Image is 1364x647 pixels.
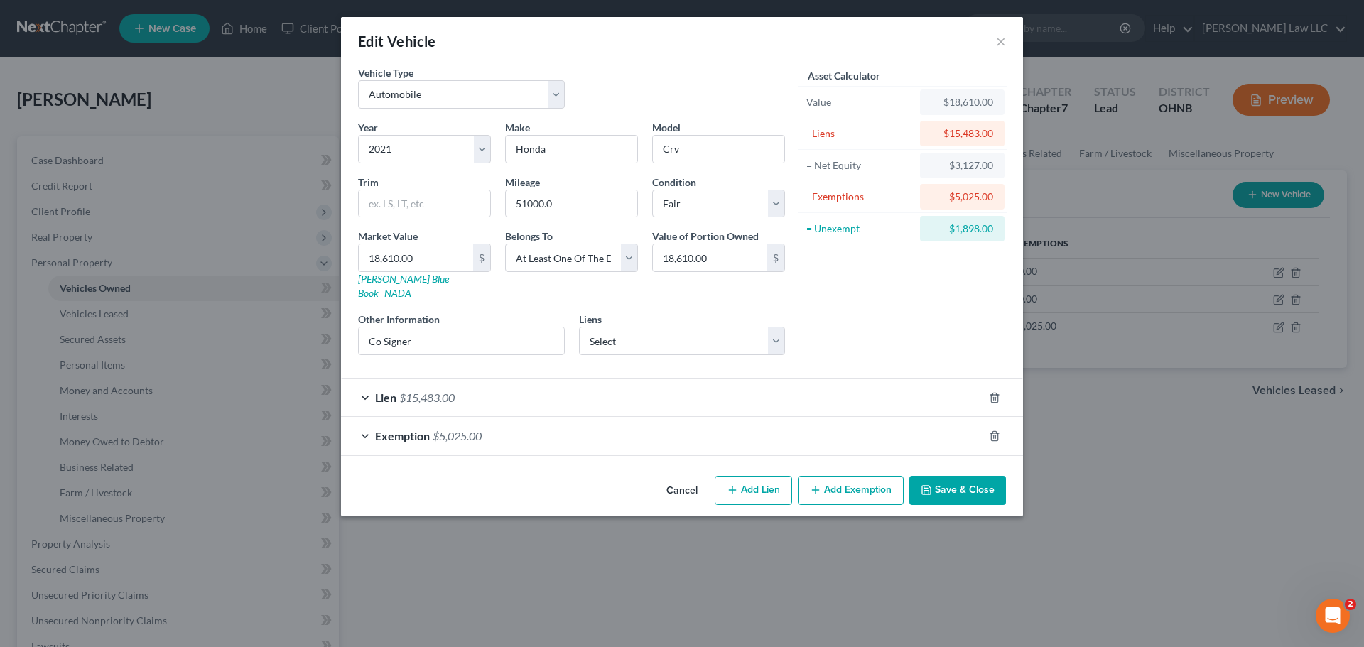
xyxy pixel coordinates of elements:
div: - Liens [806,126,914,141]
div: $15,483.00 [931,126,993,141]
div: $ [767,244,784,271]
div: = Net Equity [806,158,914,173]
label: Year [358,120,378,135]
input: -- [506,190,637,217]
label: Market Value [358,229,418,244]
label: Asset Calculator [808,68,880,83]
label: Value of Portion Owned [652,229,759,244]
span: Lien [375,391,396,404]
button: Add Lien [715,476,792,506]
span: 2 [1345,599,1356,610]
span: Belongs To [505,230,553,242]
button: × [996,33,1006,50]
a: NADA [384,287,411,299]
input: ex. Altima [653,136,784,163]
div: Edit Vehicle [358,31,436,51]
label: Condition [652,175,696,190]
input: ex. LS, LT, etc [359,190,490,217]
label: Other Information [358,312,440,327]
label: Liens [579,312,602,327]
div: $5,025.00 [931,190,993,204]
button: Save & Close [909,476,1006,506]
a: [PERSON_NAME] Blue Book [358,273,449,299]
span: $5,025.00 [433,429,482,442]
span: Exemption [375,429,430,442]
div: - Exemptions [806,190,914,204]
div: $18,610.00 [931,95,993,109]
input: (optional) [359,327,564,354]
input: ex. Nissan [506,136,637,163]
div: -$1,898.00 [931,222,993,236]
div: $ [473,244,490,271]
input: 0.00 [359,244,473,271]
label: Mileage [505,175,540,190]
button: Add Exemption [798,476,904,506]
iframe: Intercom live chat [1316,599,1350,633]
span: Make [505,121,530,134]
div: Value [806,95,914,109]
label: Vehicle Type [358,65,413,80]
div: $3,127.00 [931,158,993,173]
button: Cancel [655,477,709,506]
label: Trim [358,175,379,190]
span: $15,483.00 [399,391,455,404]
label: Model [652,120,681,135]
div: = Unexempt [806,222,914,236]
input: 0.00 [653,244,767,271]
